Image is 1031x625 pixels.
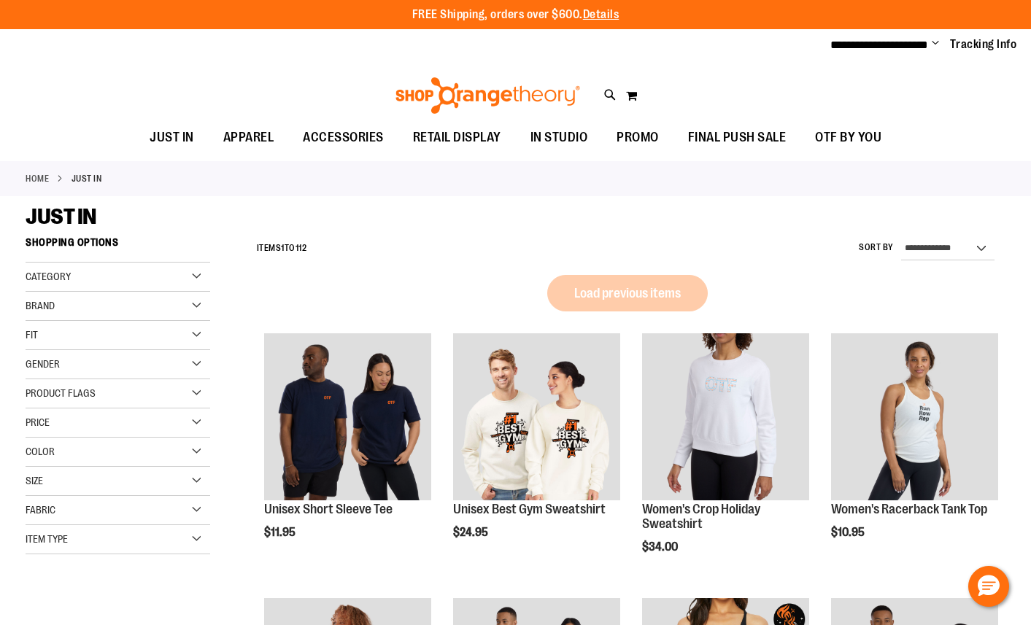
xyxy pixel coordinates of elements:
[673,121,801,155] a: FINAL PUSH SALE
[642,333,809,500] img: Women's Crop Holiday Sweatshirt
[859,241,894,254] label: Sort By
[453,526,490,539] span: $24.95
[26,446,55,457] span: Color
[453,502,606,516] a: Unisex Best Gym Sweatshirt
[831,333,998,502] a: Image of Womens Racerback Tank
[574,286,681,300] span: Load previous items
[303,121,384,154] span: ACCESSORIES
[824,326,1005,576] div: product
[815,121,881,154] span: OTF BY YOU
[209,121,289,155] a: APPAREL
[642,502,760,531] a: Women's Crop Holiday Sweatshirt
[602,121,673,155] a: PROMO
[26,475,43,486] span: Size
[583,8,619,21] a: Details
[26,172,49,185] a: Home
[617,121,659,154] span: PROMO
[413,121,501,154] span: RETAIL DISPLAY
[642,540,680,554] span: $34.00
[968,566,1009,607] button: Hello, have a question? Let’s chat.
[26,416,50,428] span: Price
[150,121,194,154] span: JUST IN
[26,230,210,263] strong: Shopping Options
[26,533,68,545] span: Item Type
[688,121,787,154] span: FINAL PUSH SALE
[26,329,38,341] span: Fit
[26,504,55,516] span: Fabric
[642,333,809,502] a: Women's Crop Holiday Sweatshirt
[26,300,55,311] span: Brand
[393,77,582,114] img: Shop Orangetheory
[26,358,60,370] span: Gender
[800,121,896,155] a: OTF BY YOU
[412,7,619,23] p: FREE Shipping, orders over $600.
[26,271,71,282] span: Category
[257,326,439,576] div: product
[453,333,620,500] img: Unisex Best Gym Sweatshirt
[26,204,96,229] span: JUST IN
[950,36,1017,53] a: Tracking Info
[264,526,298,539] span: $11.95
[26,387,96,399] span: Product Flags
[530,121,588,154] span: IN STUDIO
[635,326,816,590] div: product
[264,502,393,516] a: Unisex Short Sleeve Tee
[831,502,987,516] a: Women's Racerback Tank Top
[288,121,398,155] a: ACCESSORIES
[831,526,867,539] span: $10.95
[453,333,620,502] a: Unisex Best Gym Sweatshirt
[281,243,285,253] span: 1
[547,275,708,311] button: Load previous items
[932,37,939,52] button: Account menu
[398,121,516,155] a: RETAIL DISPLAY
[831,333,998,500] img: Image of Womens Racerback Tank
[446,326,628,576] div: product
[223,121,274,154] span: APPAREL
[135,121,209,154] a: JUST IN
[257,237,307,260] h2: Items to
[264,333,431,502] a: Image of Unisex Short Sleeve Tee
[296,243,307,253] span: 112
[264,333,431,500] img: Image of Unisex Short Sleeve Tee
[516,121,603,155] a: IN STUDIO
[72,172,102,185] strong: JUST IN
